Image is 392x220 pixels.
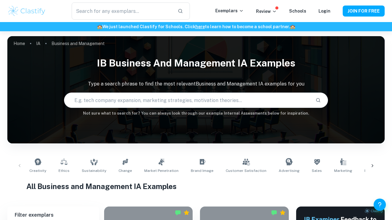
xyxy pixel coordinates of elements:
span: Ethics [58,168,70,173]
div: Premium [183,210,190,216]
div: Premium [280,210,286,216]
p: Business and Management [51,40,105,47]
img: Marked [175,210,181,216]
a: Home [13,39,25,48]
h1: All Business and Management IA Examples [26,181,366,192]
span: 🏫 [97,24,102,29]
button: JOIN FOR FREE [343,6,385,17]
button: Search [313,95,323,105]
input: Search for any exemplars... [72,2,173,20]
span: Sustainability [82,168,106,173]
p: Review [256,8,277,15]
span: Market Penetration [144,168,179,173]
span: Brand Image [191,168,213,173]
p: Type a search phrase to find the most relevant Business and Management IA examples for you [7,80,385,88]
span: Change [119,168,132,173]
span: 🏫 [290,24,295,29]
span: Creativity [29,168,46,173]
span: Sales [312,168,322,173]
a: Login [318,9,330,13]
p: Exemplars [215,7,244,14]
a: Schools [289,9,306,13]
a: here [195,24,205,29]
span: Customer Satisfaction [226,168,266,173]
a: IA [36,39,40,48]
h6: We just launched Clastify for Schools. Click to learn how to become a school partner. [1,23,391,30]
input: E.g. tech company expansion, marketing strategies, motivation theories... [64,92,311,109]
span: E-commerce [364,168,388,173]
span: Advertising [279,168,300,173]
img: Marked [271,210,277,216]
h1: IB Business and Management IA examples [7,53,385,73]
button: Help and Feedback [374,199,386,211]
img: Clastify logo [7,5,46,17]
h6: Not sure what to search for? You can always look through our example Internal Assessments below f... [7,110,385,116]
span: Marketing [334,168,352,173]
